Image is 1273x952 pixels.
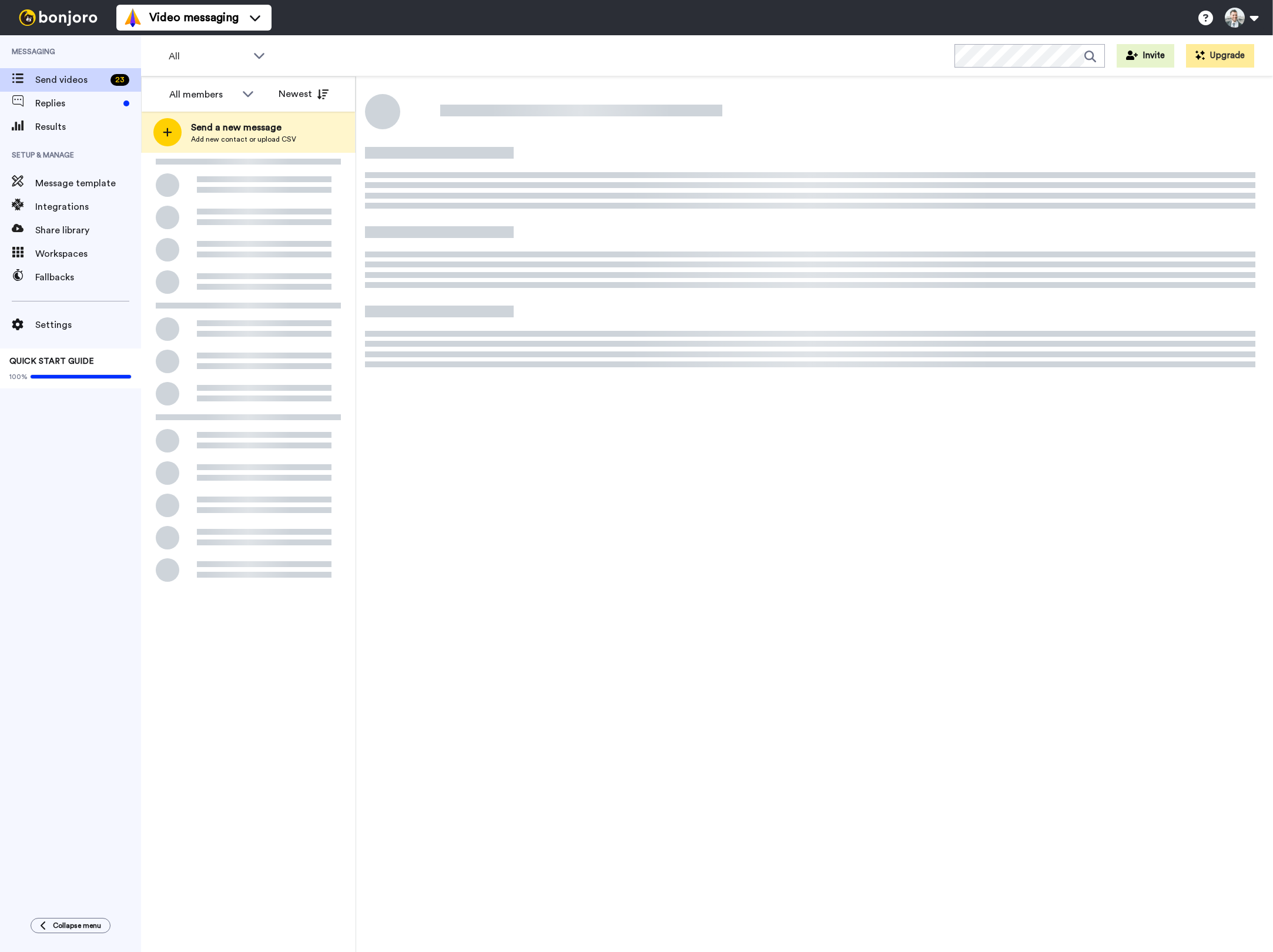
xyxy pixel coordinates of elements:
span: All [169,49,247,63]
div: 23 [110,74,129,86]
img: vm-color.svg [123,8,142,27]
span: Message template [35,176,141,190]
span: Send a new message [191,120,296,135]
span: QUICK START GUIDE [9,357,94,366]
span: Settings [35,318,141,332]
button: Collapse menu [31,918,110,933]
button: Newest [270,82,337,106]
span: Collapse menu [53,921,101,930]
img: bj-logo-header-white.svg [14,9,102,26]
span: Send videos [35,73,106,87]
span: Replies [35,96,119,110]
span: Add new contact or upload CSV [191,135,296,144]
span: Fallbacks [35,270,141,284]
span: 100% [9,372,28,381]
span: Integrations [35,200,141,214]
span: Share library [35,223,141,237]
span: Workspaces [35,247,141,261]
div: All members [169,88,236,102]
button: Invite [1117,44,1174,68]
button: Upgrade [1186,44,1254,68]
span: Results [35,120,141,134]
span: Video messaging [149,9,239,26]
